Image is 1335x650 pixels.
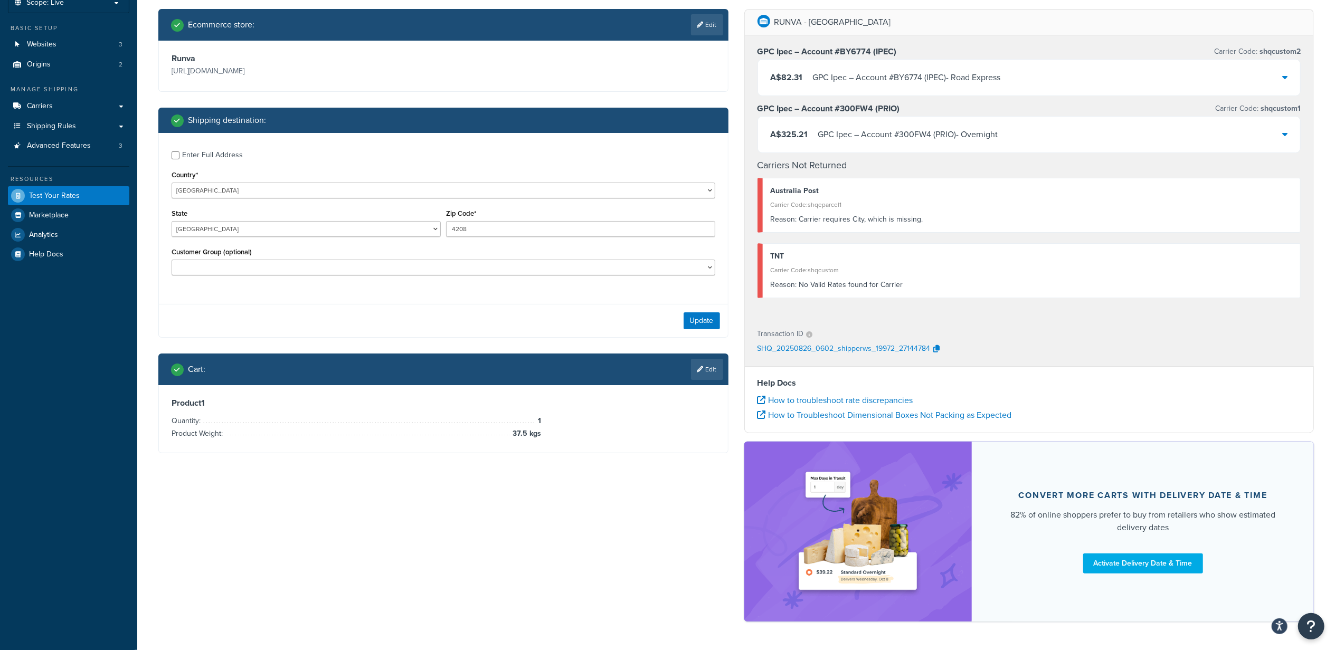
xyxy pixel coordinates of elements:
[774,15,891,30] p: RUNVA - [GEOGRAPHIC_DATA]
[758,341,931,357] p: SHQ_20250826_0602_shipperws_19972_27144784
[1258,103,1301,114] span: shqcustom1
[771,212,1293,227] div: Carrier requires City, which is missing.
[818,127,998,142] div: GPC Ipec – Account #300FW4 (PRIO) - Overnight
[172,151,179,159] input: Enter Full Address
[758,409,1012,421] a: How to Troubleshoot Dimensional Boxes Not Packing as Expected
[188,365,205,374] h2: Cart :
[813,70,1001,85] div: GPC Ipec – Account #BY6774 (IPEC) - Road Express
[1083,553,1203,573] a: Activate Delivery Date & Time
[691,359,723,380] a: Edit
[172,398,715,408] h3: Product 1
[172,415,203,426] span: Quantity:
[758,327,804,341] p: Transaction ID
[771,249,1293,264] div: TNT
[172,53,441,64] h3: Runva
[758,394,913,406] a: How to troubleshoot rate discrepancies
[771,128,808,140] span: A$325.21
[8,186,129,205] a: Test Your Rates
[29,250,63,259] span: Help Docs
[8,225,129,244] a: Analytics
[119,60,122,69] span: 2
[771,71,803,83] span: A$82.31
[758,377,1301,389] h4: Help Docs
[27,40,56,49] span: Websites
[119,40,122,49] span: 3
[27,141,91,150] span: Advanced Features
[446,209,476,217] label: Zip Code*
[172,64,441,79] p: [URL][DOMAIN_NAME]
[27,102,53,111] span: Carriers
[8,35,129,54] li: Websites
[8,245,129,264] a: Help Docs
[8,24,129,33] div: Basic Setup
[771,214,797,225] span: Reason:
[8,117,129,136] a: Shipping Rules
[1257,46,1301,57] span: shqcustom2
[510,427,541,440] span: 37.5 kgs
[1215,101,1301,116] p: Carrier Code:
[8,55,129,74] a: Origins2
[1019,490,1267,501] div: Convert more carts with delivery date & time
[771,278,1293,292] div: No Valid Rates found for Carrier
[172,171,198,179] label: Country*
[172,209,187,217] label: State
[188,20,254,30] h2: Ecommerce store :
[172,248,252,256] label: Customer Group (optional)
[771,197,1293,212] div: Carrier Code: shqeparcel1
[188,116,266,125] h2: Shipping destination :
[771,263,1293,278] div: Carrier Code: shqcustom
[771,184,1293,198] div: Australia Post
[8,136,129,156] li: Advanced Features
[27,60,51,69] span: Origins
[997,509,1289,534] div: 82% of online shoppers prefer to buy from retailers who show estimated delivery dates
[8,97,129,116] a: Carriers
[8,136,129,156] a: Advanced Features3
[1214,44,1301,59] p: Carrier Code:
[758,103,900,114] h3: GPC Ipec – Account #300FW4 (PRIO)
[27,122,76,131] span: Shipping Rules
[29,211,69,220] span: Marketplace
[8,55,129,74] li: Origins
[792,457,924,606] img: feature-image-ddt-36eae7f7280da8017bfb280eaccd9c446f90b1fe08728e4019434db127062ab4.png
[758,46,897,57] h3: GPC Ipec – Account #BY6774 (IPEC)
[172,428,225,439] span: Product Weight:
[8,175,129,184] div: Resources
[1298,613,1324,639] button: Open Resource Center
[535,415,541,427] span: 1
[684,312,720,329] button: Update
[29,192,80,200] span: Test Your Rates
[771,279,797,290] span: Reason:
[8,85,129,94] div: Manage Shipping
[758,158,1301,173] h4: Carriers Not Returned
[691,14,723,35] a: Edit
[119,141,122,150] span: 3
[182,148,243,162] div: Enter Full Address
[8,35,129,54] a: Websites3
[8,206,129,225] a: Marketplace
[29,231,58,240] span: Analytics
